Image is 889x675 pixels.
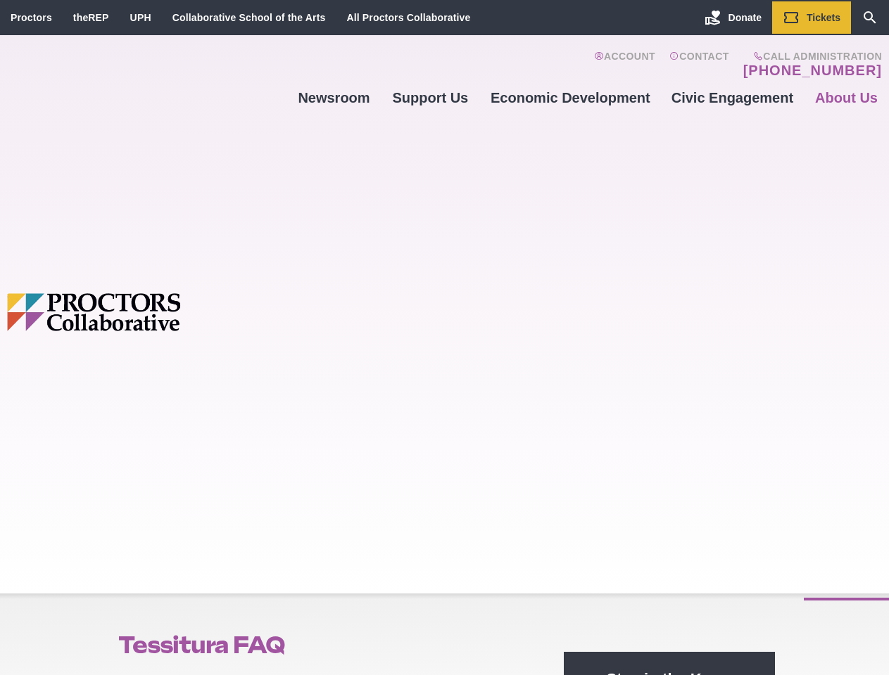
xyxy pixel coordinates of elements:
h1: Tessitura FAQ [118,631,532,658]
span: Call Administration [739,51,882,62]
a: Collaborative School of the Arts [172,12,326,23]
a: Newsroom [287,79,380,117]
a: Economic Development [480,79,661,117]
img: Proctors logo [7,293,287,330]
a: All Proctors Collaborative [346,12,470,23]
span: Tickets [807,12,840,23]
a: Account [594,51,655,79]
a: Civic Engagement [661,79,804,117]
a: About Us [804,79,889,117]
span: Donate [729,12,762,23]
a: UPH [130,12,151,23]
a: Proctors [11,12,52,23]
a: Donate [694,1,772,34]
a: Support Us [381,79,480,117]
a: Contact [669,51,729,79]
a: Search [851,1,889,34]
a: Tickets [772,1,851,34]
a: [PHONE_NUMBER] [743,62,882,79]
a: theREP [73,12,109,23]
